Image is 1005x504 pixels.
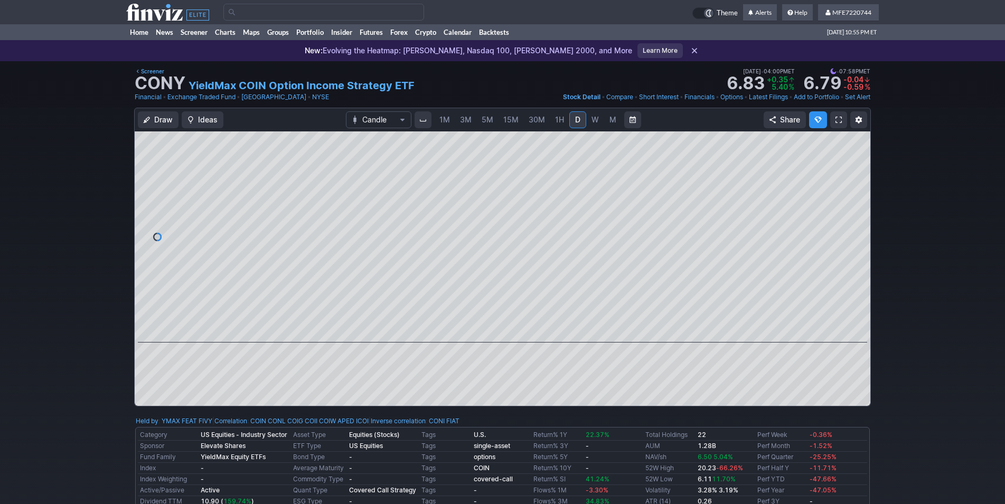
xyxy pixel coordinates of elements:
button: Range [624,111,641,128]
span: Stock Detail [563,93,600,101]
button: Explore new features [809,111,827,128]
a: ICOI [356,416,369,426]
span: % [865,82,870,91]
span: Candle [362,115,395,125]
a: CONI [429,416,445,426]
td: Return% SI [531,474,584,485]
a: 1M [435,111,455,128]
a: Learn More [637,43,683,58]
span: -1.52% [810,442,832,450]
span: 5.04% [713,453,733,461]
td: Quant Type [291,485,347,496]
td: Tags [419,485,472,496]
span: 3M [460,115,472,124]
a: Held by [136,417,158,425]
span: • [634,92,638,102]
td: Return% 10Y [531,463,584,474]
a: W [587,111,604,128]
span: • [761,66,764,76]
a: Futures [356,24,387,40]
b: - [586,442,589,450]
a: 30M [524,111,550,128]
span: 41.24% [586,475,609,483]
a: Fullscreen [830,111,847,128]
a: Screener [177,24,211,40]
a: News [152,24,177,40]
span: Latest Filings [749,93,788,101]
b: US Equities - Industry Sector [201,431,287,439]
a: single-asset [474,442,510,450]
span: MFE7220744 [832,8,871,16]
button: Share [764,111,806,128]
span: Draw [154,115,173,125]
b: 6.11 [698,475,736,483]
span: 15M [503,115,519,124]
a: Add to Portfolio [794,92,839,102]
span: 07:58PM ET [830,66,870,76]
span: • [237,92,240,102]
b: - [349,475,352,483]
div: | : [369,416,459,426]
a: Home [126,24,152,40]
a: M [604,111,621,128]
b: U.S. [474,431,486,439]
b: - [201,475,204,483]
a: 5M [477,111,498,128]
a: Financials [684,92,715,102]
td: 52W Low [643,474,696,485]
span: 1H [555,115,564,124]
b: 20.23 [698,464,743,472]
a: APED [337,416,354,426]
b: US Equities [349,442,383,450]
a: NYSE [312,92,329,102]
td: Tags [419,430,472,441]
a: FIAT [446,416,459,426]
b: Equities (Stocks) [349,431,400,439]
a: Screener [135,66,164,76]
b: Covered Call Strategy [349,486,416,494]
span: • [680,92,683,102]
td: Tags [419,441,472,452]
td: Tags [419,452,472,463]
span: • [163,92,166,102]
b: YieldMax Equity ETFs [201,453,266,461]
b: - [474,486,477,494]
a: COIG [287,416,303,426]
a: Forex [387,24,411,40]
td: Perf Year [755,485,807,496]
a: Insider [327,24,356,40]
a: Financial [135,92,162,102]
td: Volatility [643,485,696,496]
td: Return% 1Y [531,430,584,441]
a: COII [305,416,317,426]
span: W [591,115,599,124]
span: • [307,92,311,102]
td: Commodity Type [291,474,347,485]
b: - [349,453,352,461]
b: - [586,453,589,461]
span: Theme [717,7,738,19]
span: -47.05% [810,486,837,494]
a: 15M [499,111,523,128]
a: Portfolio [293,24,327,40]
a: FEAT [182,416,197,426]
small: 3.28% 3.19% [698,486,738,494]
a: Stock Detail [563,92,600,102]
span: +0.35 [767,75,788,84]
a: Inverse correlation [371,417,426,425]
b: - [349,464,352,472]
span: • [837,66,839,76]
td: Bond Type [291,452,347,463]
button: Chart Type [346,111,411,128]
td: Flows% 1M [531,485,584,496]
a: options [474,453,495,461]
td: ETF Type [291,441,347,452]
span: • [840,92,844,102]
a: COIN [250,416,266,426]
span: 11.70% [712,475,736,483]
a: D [569,111,586,128]
a: Charts [211,24,239,40]
a: 3M [455,111,476,128]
